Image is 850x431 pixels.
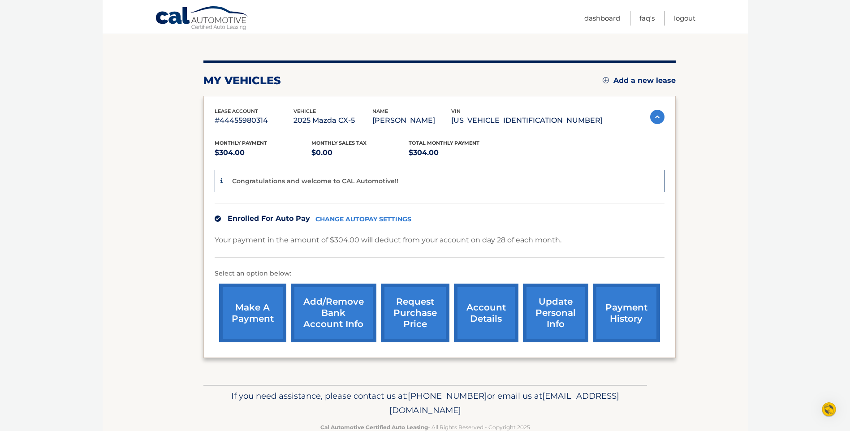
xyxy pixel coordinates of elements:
img: check.svg [215,215,221,222]
a: Add a new lease [603,76,676,85]
p: $0.00 [311,147,409,159]
a: Cal Automotive [155,6,249,32]
img: accordion-active.svg [650,110,664,124]
span: Total Monthly Payment [409,140,479,146]
p: [PERSON_NAME] [372,114,451,127]
a: CHANGE AUTOPAY SETTINGS [315,215,411,223]
a: Dashboard [584,11,620,26]
a: account details [454,284,518,342]
p: If you need assistance, please contact us at: or email us at [209,389,641,418]
p: [US_VEHICLE_IDENTIFICATION_NUMBER] [451,114,603,127]
p: Select an option below: [215,268,664,279]
a: Add/Remove bank account info [291,284,376,342]
span: Monthly Payment [215,140,267,146]
a: payment history [593,284,660,342]
span: lease account [215,108,258,114]
span: vin [451,108,461,114]
a: update personal info [523,284,588,342]
h2: my vehicles [203,74,281,87]
p: #44455980314 [215,114,293,127]
p: $304.00 [409,147,506,159]
span: [EMAIL_ADDRESS][DOMAIN_NAME] [389,391,619,415]
span: vehicle [293,108,316,114]
a: request purchase price [381,284,449,342]
p: Congratulations and welcome to CAL Automotive!! [232,177,398,185]
span: Monthly sales Tax [311,140,367,146]
p: 2025 Mazda CX-5 [293,114,372,127]
a: Logout [674,11,695,26]
a: make a payment [219,284,286,342]
strong: Cal Automotive Certified Auto Leasing [320,424,428,431]
span: name [372,108,388,114]
a: FAQ's [639,11,655,26]
span: [PHONE_NUMBER] [408,391,487,401]
p: $304.00 [215,147,312,159]
span: Enrolled For Auto Pay [228,214,310,223]
img: add.svg [603,77,609,83]
p: Your payment in the amount of $304.00 will deduct from your account on day 28 of each month. [215,234,561,246]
